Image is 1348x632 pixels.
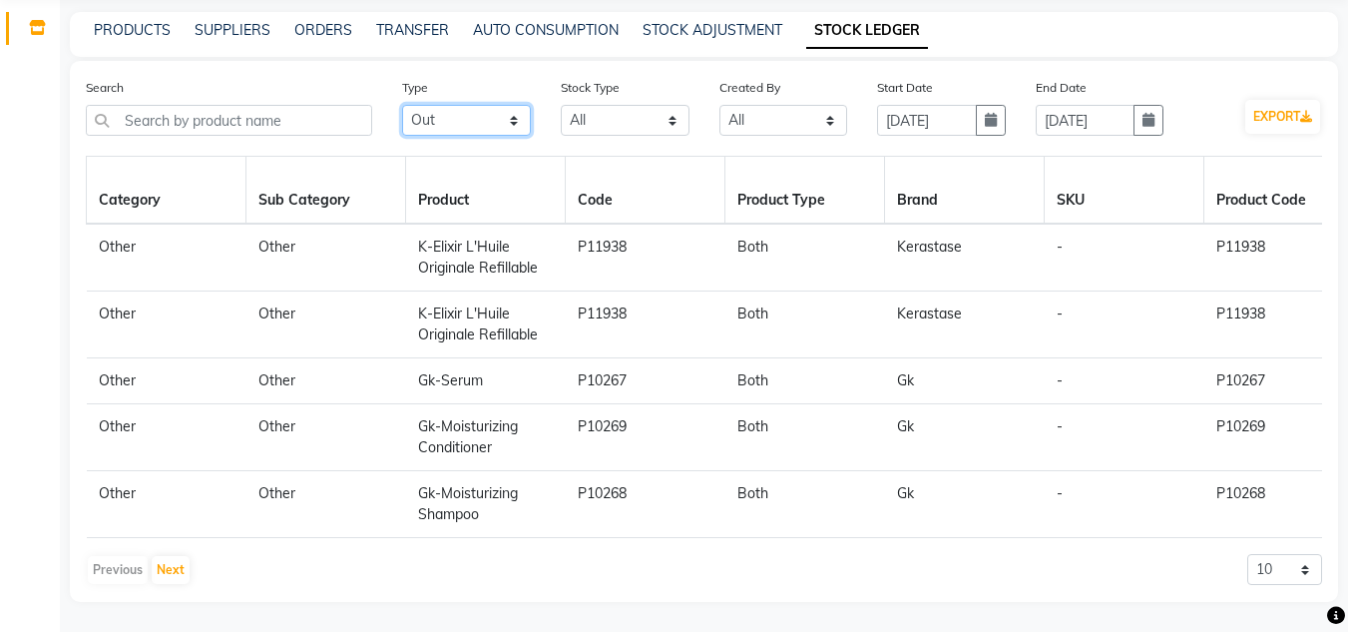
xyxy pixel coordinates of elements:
[246,404,406,471] td: Other
[402,79,428,97] label: Type
[566,358,725,404] td: P10267
[725,157,885,225] th: Product Type
[561,79,620,97] label: Stock Type
[94,21,171,39] a: PRODUCTS
[885,292,1045,358] td: Kerastase
[473,21,619,39] a: AUTO CONSUMPTION
[86,105,372,136] input: Search by product name
[246,157,406,225] th: Sub Category
[87,358,246,404] td: Other
[725,224,885,292] td: Both
[418,417,518,456] span: Gk-Moisturizing Conditioner
[152,556,190,584] button: Next
[406,157,566,225] th: Product
[1045,358,1204,404] td: -
[195,21,270,39] a: SUPPLIERS
[246,358,406,404] td: Other
[418,305,538,343] span: K-Elixir L'Huile Originale Refillable
[418,484,518,523] span: Gk-Moisturizing Shampoo
[566,471,725,538] td: P10268
[566,292,725,358] td: P11938
[246,292,406,358] td: Other
[725,292,885,358] td: Both
[885,224,1045,292] td: Kerastase
[376,21,449,39] a: TRANSFER
[86,79,124,97] label: Search
[885,404,1045,471] td: Gk
[885,157,1045,225] th: Brand
[877,79,933,97] label: Start Date
[1045,224,1204,292] td: -
[725,471,885,538] td: Both
[566,404,725,471] td: P10269
[87,404,246,471] td: Other
[1245,100,1320,134] button: EXPORT
[725,358,885,404] td: Both
[87,292,246,358] td: Other
[1045,157,1204,225] th: SKU
[1036,79,1087,97] label: End Date
[246,224,406,292] td: Other
[246,471,406,538] td: Other
[1045,471,1204,538] td: -
[885,358,1045,404] td: Gk
[643,21,782,39] a: STOCK ADJUSTMENT
[87,471,246,538] td: Other
[725,404,885,471] td: Both
[418,238,538,277] span: K-Elixir L'Huile Originale Refillable
[87,157,246,225] th: Category
[806,13,928,49] a: STOCK LEDGER
[1045,404,1204,471] td: -
[719,79,780,97] label: Created By
[294,21,352,39] a: ORDERS
[885,471,1045,538] td: Gk
[566,224,725,292] td: P11938
[87,224,246,292] td: Other
[1045,292,1204,358] td: -
[566,157,725,225] th: Code
[418,371,483,389] span: Gk-Serum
